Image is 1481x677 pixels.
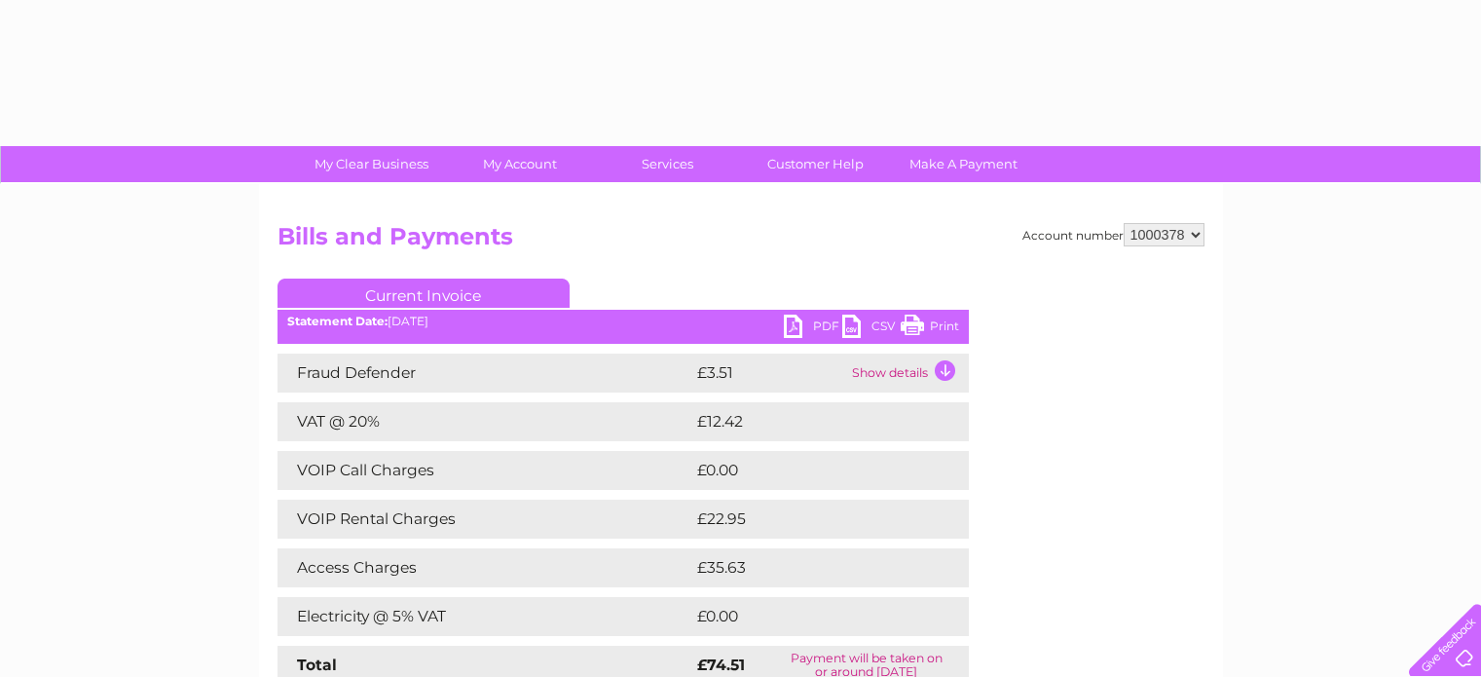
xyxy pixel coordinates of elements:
[1022,223,1204,246] div: Account number
[278,451,692,490] td: VOIP Call Charges
[278,548,692,587] td: Access Charges
[735,146,896,182] a: Customer Help
[842,315,901,343] a: CSV
[697,656,745,674] strong: £74.51
[278,315,969,328] div: [DATE]
[692,354,847,393] td: £3.51
[287,314,388,328] b: Statement Date:
[587,146,748,182] a: Services
[291,146,452,182] a: My Clear Business
[278,279,570,308] a: Current Invoice
[297,656,337,674] strong: Total
[847,354,969,393] td: Show details
[692,548,929,587] td: £35.63
[784,315,842,343] a: PDF
[692,597,924,636] td: £0.00
[692,500,929,539] td: £22.95
[439,146,600,182] a: My Account
[278,354,692,393] td: Fraud Defender
[692,402,928,441] td: £12.42
[278,500,692,539] td: VOIP Rental Charges
[901,315,959,343] a: Print
[278,402,692,441] td: VAT @ 20%
[692,451,924,490] td: £0.00
[883,146,1044,182] a: Make A Payment
[278,597,692,636] td: Electricity @ 5% VAT
[278,223,1204,260] h2: Bills and Payments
